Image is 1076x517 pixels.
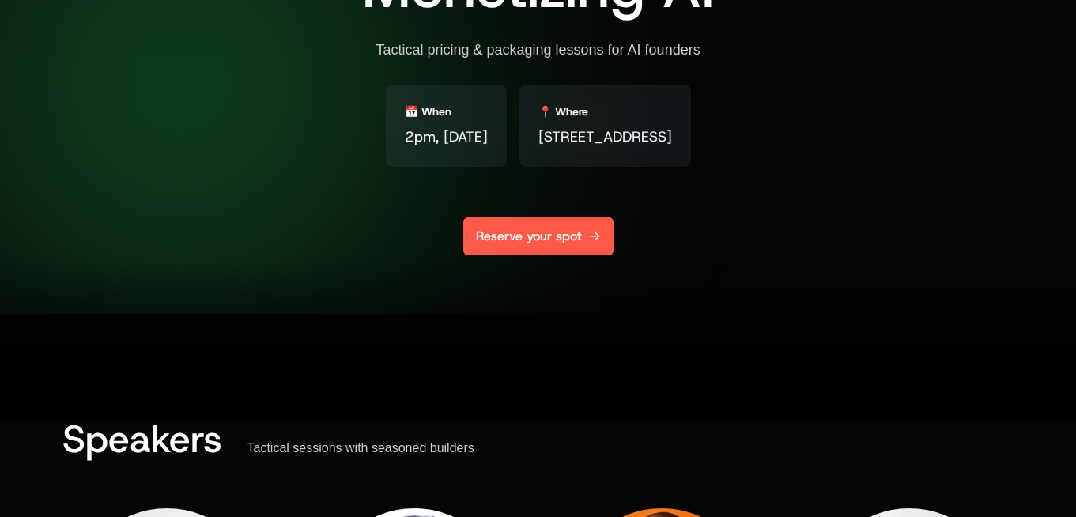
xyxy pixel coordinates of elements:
div: Tactical sessions with seasoned builders [247,440,474,456]
div: 📅 When [405,104,451,119]
div: 📍 Where [538,104,588,119]
span: Speakers [62,413,222,464]
a: Reserve your spot [463,217,614,255]
span: [STREET_ADDRESS] [538,126,672,148]
span: 2pm, [DATE] [405,126,488,148]
div: Tactical pricing & packaging lessons for AI founders [376,41,700,59]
